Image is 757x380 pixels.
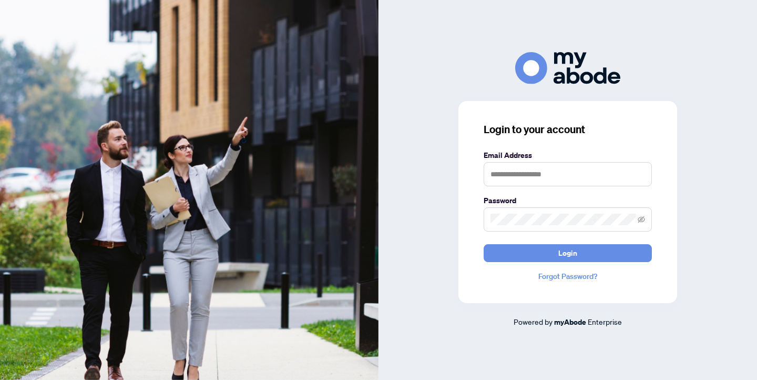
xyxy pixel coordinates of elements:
a: myAbode [554,316,586,328]
span: Powered by [514,317,553,326]
span: Login [558,245,577,262]
h3: Login to your account [484,122,652,137]
button: Login [484,244,652,262]
label: Password [484,195,652,206]
a: Forgot Password? [484,271,652,282]
span: Enterprise [588,317,622,326]
label: Email Address [484,149,652,161]
span: eye-invisible [638,216,645,223]
img: ma-logo [515,52,620,84]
